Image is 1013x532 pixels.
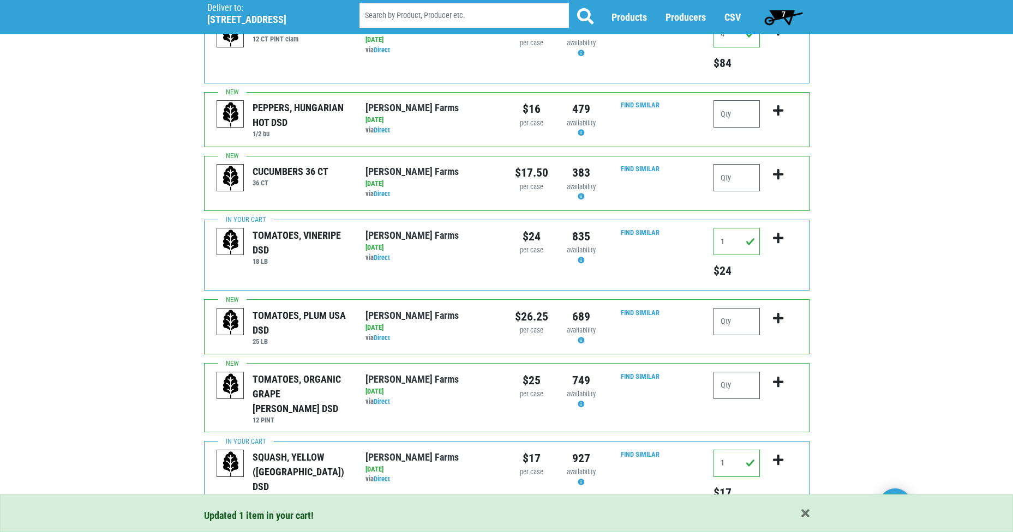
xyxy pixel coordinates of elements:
[724,11,741,23] a: CSV
[515,325,548,336] div: per case
[374,190,390,198] a: Direct
[714,20,760,47] input: Qty
[365,397,498,407] div: via
[365,166,459,177] a: [PERSON_NAME] Farms
[253,372,349,416] div: TOMATOES, ORGANIC GRAPE [PERSON_NAME] DSD
[365,333,498,343] div: via
[253,257,349,265] h6: 18 LB
[217,21,244,48] img: placeholder-variety-43d6402dacf2d531de610a020419775a.svg
[515,164,548,182] div: $17.50
[621,309,660,317] a: Find Similar
[567,326,596,334] span: availability
[253,179,328,187] h6: 36 CT
[217,450,244,477] img: placeholder-variety-43d6402dacf2d531de610a020419775a.svg
[365,310,459,321] a: [PERSON_NAME] Farms
[714,100,760,128] input: Qty
[714,228,760,255] input: Qty
[515,372,548,389] div: $25
[374,253,390,262] a: Direct
[253,416,349,424] h6: 12 PINT
[567,119,596,127] span: availability
[567,246,596,254] span: availability
[759,6,808,28] a: 7
[217,101,244,128] img: placeholder-variety-43d6402dacf2d531de610a020419775a.svg
[253,164,328,179] div: CUCUMBERS 36 CT
[359,3,569,28] input: Search by Product, Producer etc.
[253,450,349,494] div: SQUASH, YELLOW ([GEOGRAPHIC_DATA]) DSD
[374,397,390,406] a: Direct
[621,101,660,109] a: Find Similar
[253,228,349,257] div: TOMATOES, VINERIPE DSD
[565,308,598,325] div: 689
[515,118,548,129] div: per case
[621,228,660,237] a: Find Similar
[217,372,244,400] img: placeholder-variety-43d6402dacf2d531de610a020419775a.svg
[612,11,647,23] a: Products
[714,264,760,278] h5: Total price
[365,189,498,199] div: via
[207,3,332,14] p: Deliver to:
[565,372,598,389] div: 749
[565,100,598,118] div: 479
[207,14,332,26] h5: [STREET_ADDRESS]
[565,164,598,182] div: 383
[621,372,660,380] a: Find Similar
[365,35,498,45] div: [DATE]
[515,228,548,245] div: $24
[515,100,548,118] div: $16
[365,115,498,125] div: [DATE]
[374,475,390,483] a: Direct
[365,451,459,463] a: [PERSON_NAME] Farms
[714,308,760,335] input: Qty
[365,125,498,136] div: via
[253,337,349,346] h6: 25 LB
[374,334,390,342] a: Direct
[217,309,244,336] img: placeholder-variety-43d6402dacf2d531de610a020419775a.svg
[365,179,498,189] div: [DATE]
[567,183,596,191] span: availability
[374,126,390,134] a: Direct
[365,373,459,385] a: [PERSON_NAME] Farms
[567,390,596,398] span: availability
[217,228,244,256] img: placeholder-variety-43d6402dacf2d531de610a020419775a.svg
[565,228,598,245] div: 835
[217,165,244,192] img: placeholder-variety-43d6402dacf2d531de610a020419775a.svg
[365,229,459,241] a: [PERSON_NAME] Farms
[365,323,498,333] div: [DATE]
[515,389,548,400] div: per case
[621,450,660,458] a: Find Similar
[365,45,498,56] div: via
[204,508,810,523] div: Updated 1 item in your cart!
[714,450,760,477] input: Qty
[515,467,548,477] div: per case
[782,10,786,19] span: 7
[365,102,459,113] a: [PERSON_NAME] Farms
[621,165,660,173] a: Find Similar
[565,245,598,266] div: Availability may be subject to change.
[365,386,498,397] div: [DATE]
[253,308,349,337] div: TOMATOES, PLUM USA DSD
[515,245,548,256] div: per case
[365,464,498,475] div: [DATE]
[666,11,706,23] a: Producers
[515,308,548,325] div: $26.25
[515,182,548,192] div: per case
[567,468,596,476] span: availability
[253,130,349,138] h6: 1/2 bu
[365,474,498,485] div: via
[253,35,331,43] h6: 12 CT PINT clam
[253,494,349,502] h6: 19 LB
[567,39,596,47] span: availability
[365,243,498,253] div: [DATE]
[515,450,548,467] div: $17
[253,100,349,130] div: PEPPERS, HUNGARIAN HOT DSD
[565,450,598,467] div: 927
[515,38,548,49] div: per case
[714,486,760,500] h5: $17
[714,56,760,70] h5: $84
[714,372,760,399] input: Qty
[374,46,390,54] a: Direct
[714,164,760,191] input: Qty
